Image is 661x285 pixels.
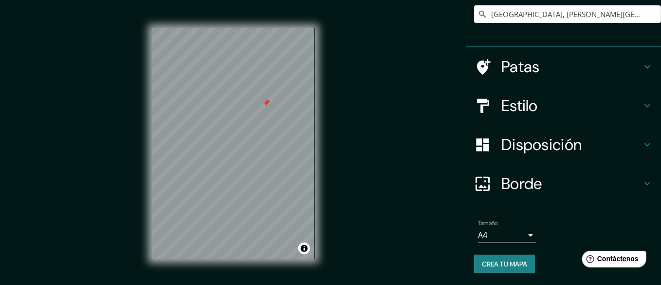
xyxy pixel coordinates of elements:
[478,228,536,243] div: A4
[478,230,488,240] font: A4
[298,243,310,254] button: Activar o desactivar atribución
[466,125,661,164] div: Disposición
[501,95,538,116] font: Estilo
[478,219,498,227] font: Tamaño
[152,28,315,259] canvas: Mapa
[466,47,661,86] div: Patas
[501,57,540,77] font: Patas
[501,134,582,155] font: Disposición
[574,247,650,274] iframe: Lanzador de widgets de ayuda
[482,260,527,268] font: Crea tu mapa
[501,173,542,194] font: Borde
[466,86,661,125] div: Estilo
[474,5,661,23] input: Elige tu ciudad o zona
[466,164,661,203] div: Borde
[474,255,535,273] button: Crea tu mapa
